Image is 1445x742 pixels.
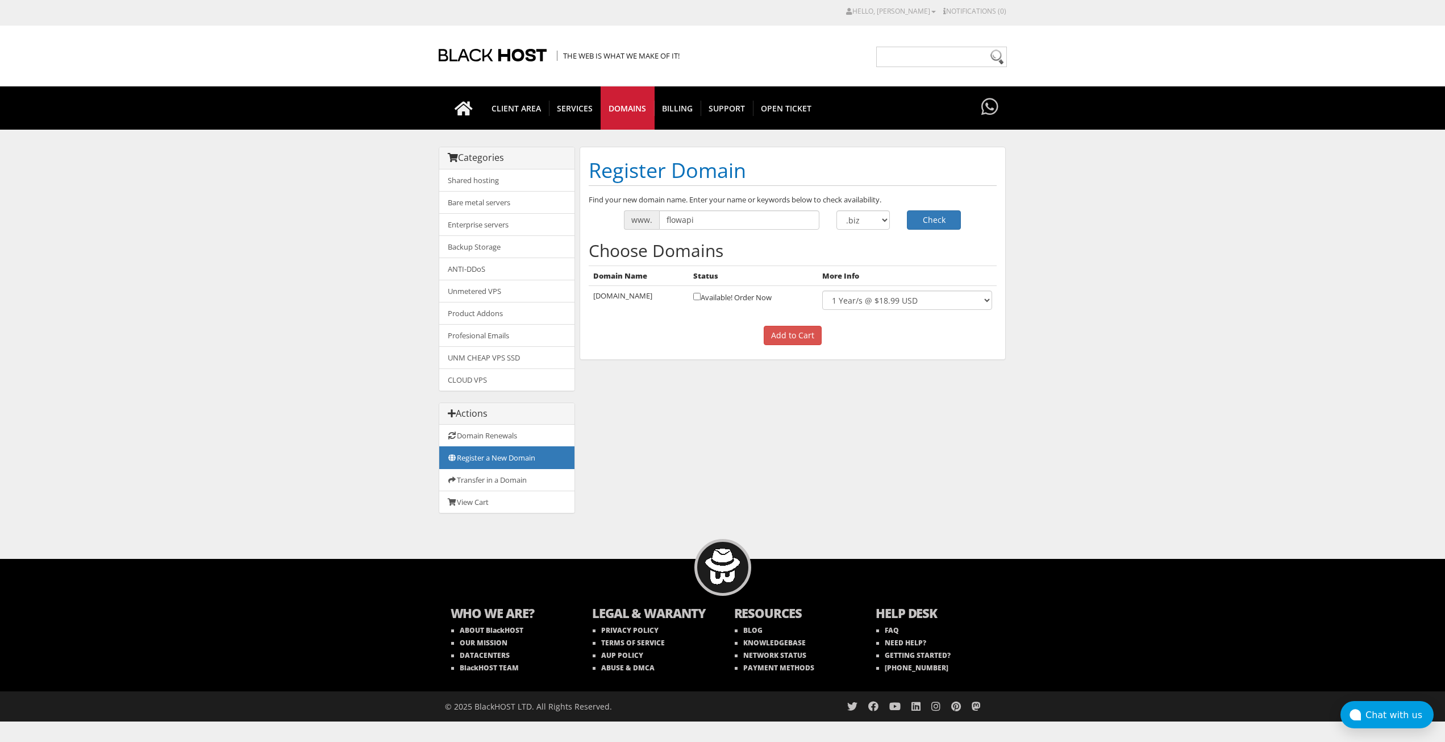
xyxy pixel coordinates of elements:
[1340,701,1434,728] button: Chat with us
[846,6,936,16] a: Hello, [PERSON_NAME]
[593,663,655,673] a: ABUSE & DMCA
[439,346,574,369] a: UNM CHEAP VPS SSD
[589,266,689,286] th: Domain Name
[735,650,806,660] a: NETWORK STATUS
[818,266,996,286] th: More Info
[734,604,853,624] b: RESOURCES
[943,6,1006,16] a: Notifications (0)
[439,235,574,258] a: Backup Storage
[439,324,574,347] a: Profesional Emails
[439,302,574,325] a: Product Addons
[448,153,566,163] h3: Categories
[735,663,814,673] a: PAYMENT METHODS
[876,604,995,624] b: HELP DESK
[876,663,948,673] a: [PHONE_NUMBER]
[705,549,740,585] img: BlackHOST mascont, Blacky.
[978,86,1001,128] a: Have questions?
[753,101,819,116] span: Open Ticket
[735,638,806,648] a: KNOWLEDGEBASE
[876,625,899,635] a: FAQ
[689,266,818,286] th: Status
[907,210,961,230] button: Check
[439,425,574,447] a: Domain Renewals
[654,86,701,130] a: Billing
[593,638,665,648] a: TERMS OF SERVICE
[589,194,997,205] p: Find your new domain name. Enter your name or keywords below to check availability.
[439,446,574,469] a: Register a New Domain
[439,258,574,280] a: ANTI-DDoS
[549,101,601,116] span: SERVICES
[589,241,997,260] h2: Choose Domains
[624,210,659,230] span: www.
[764,326,822,345] input: Add to Cart
[876,47,1007,67] input: Need help?
[601,101,655,116] span: Domains
[448,409,566,419] h3: Actions
[439,491,574,513] a: View Cart
[735,625,763,635] a: BLOG
[593,625,659,635] a: PRIVACY POLICY
[601,86,655,130] a: Domains
[549,86,601,130] a: SERVICES
[593,650,643,660] a: AUP POLICY
[439,368,574,391] a: CLOUD VPS
[451,625,523,635] a: ABOUT BlackHOST
[484,86,549,130] a: CLIENT AREA
[445,691,717,722] div: © 2025 BlackHOST LTD. All Rights Reserved.
[439,169,574,192] a: Shared hosting
[701,101,753,116] span: Support
[753,86,819,130] a: Open Ticket
[1365,710,1434,720] div: Chat with us
[484,101,549,116] span: CLIENT AREA
[439,280,574,302] a: Unmetered VPS
[876,650,951,660] a: GETTING STARTED?
[443,86,484,130] a: Go to homepage
[451,650,510,660] a: DATACENTERS
[451,663,519,673] a: BlackHOST TEAM
[439,191,574,214] a: Bare metal servers
[701,86,753,130] a: Support
[589,286,689,315] td: [DOMAIN_NAME]
[557,51,680,61] span: The Web is what we make of it!
[451,604,570,624] b: WHO WE ARE?
[654,101,701,116] span: Billing
[439,213,574,236] a: Enterprise servers
[451,638,507,648] a: OUR MISSION
[589,156,997,186] h1: Register Domain
[592,604,711,624] b: LEGAL & WARANTY
[439,469,574,491] a: Transfer in a Domain
[876,638,926,648] a: NEED HELP?
[689,286,818,315] td: Available! Order Now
